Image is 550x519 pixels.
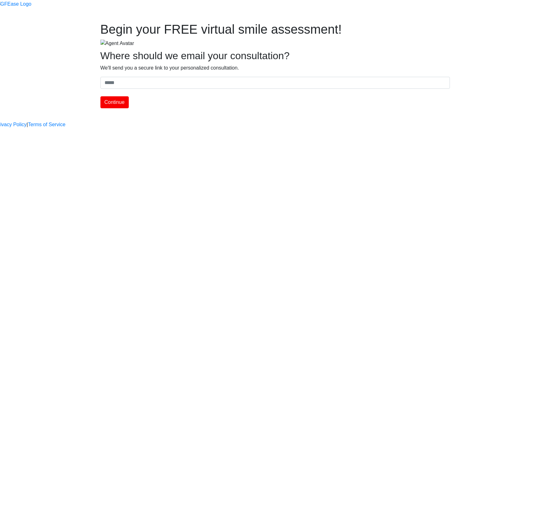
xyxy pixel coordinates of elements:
h2: Where should we email your consultation? [100,50,450,62]
a: | [27,121,28,128]
a: Terms of Service [28,121,65,128]
button: Continue [100,96,129,108]
h1: Begin your FREE virtual smile assessment! [100,22,450,37]
img: Agent Avatar [100,40,134,47]
p: We'll send you a secure link to your personalized consultation. [100,64,450,72]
